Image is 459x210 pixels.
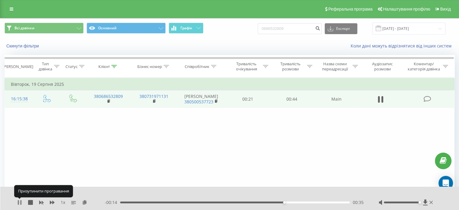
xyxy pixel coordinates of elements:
td: Вівторок, 19 Серпня 2025 [5,78,454,90]
span: 1 x [61,199,65,205]
div: Тривалість очікування [231,61,262,72]
button: Основний [87,23,166,34]
span: Реферальна програма [328,7,373,11]
span: Налаштування профілю [383,7,430,11]
div: Тривалість розмови [275,61,305,72]
div: Статус [65,64,78,69]
a: 380686532809 [94,93,123,99]
a: 380500537723 [184,99,213,105]
td: 00:44 [270,90,314,108]
span: Всі дзвінки [14,26,34,31]
a: 380731971131 [139,93,168,99]
span: Графік [180,26,192,30]
div: Open Intercom Messenger [438,176,453,190]
td: [PERSON_NAME] [177,90,226,108]
button: Всі дзвінки [5,23,84,34]
span: - 00:14 [105,199,120,205]
div: Співробітник [185,64,209,69]
button: Скинути фільтри [5,43,42,49]
span: 00:35 [353,199,364,205]
div: Назва схеми переадресації [319,61,351,72]
td: 00:21 [226,90,270,108]
div: Бізнес номер [137,64,162,69]
button: Графік [169,23,203,34]
div: Призупинити програвання [14,185,73,197]
td: Main [314,90,359,108]
input: Пошук за номером [258,23,322,34]
div: Коментар/категорія дзвінка [406,61,441,72]
div: 16:15:38 [11,93,27,105]
div: Клієнт [98,64,110,69]
div: Тип дзвінка [38,61,52,72]
div: Accessibility label [283,201,285,204]
a: Коли дані можуть відрізнятися вiд інших систем [351,43,454,49]
button: Експорт [325,23,357,34]
div: Аудіозапис розмови [365,61,400,72]
div: [PERSON_NAME] [3,64,33,69]
span: Вихід [440,7,451,11]
div: Accessibility label [418,201,421,204]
